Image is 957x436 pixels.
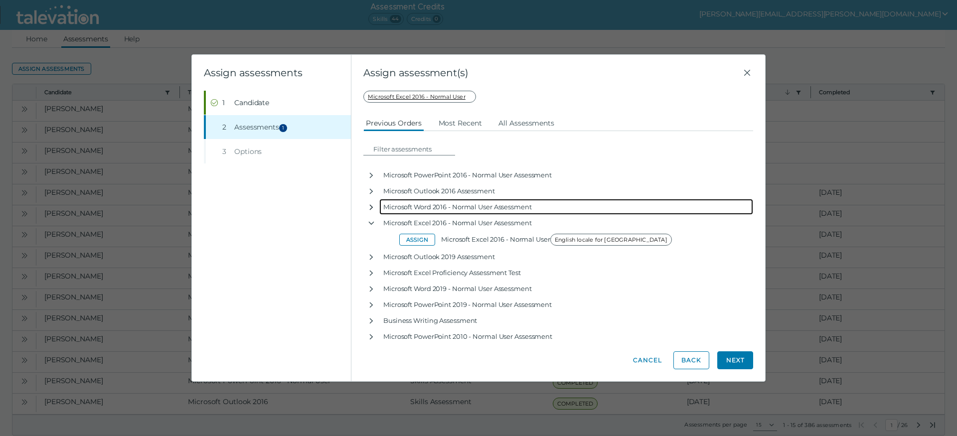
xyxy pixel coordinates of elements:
button: Close [741,67,753,79]
div: Microsoft Word 2019 - Normal User Assessment [379,281,753,296]
span: 1 [279,124,287,132]
div: Microsoft Outlook 2016 Assessment [379,183,753,199]
div: Microsoft PowerPoint 2010 - Normal User Assessment [379,328,753,344]
button: All Assessments [496,114,557,132]
div: 2 [222,122,230,132]
div: Microsoft Excel Proficiency Assessment Test [379,265,753,281]
div: Microsoft Word 2016 - Normal User Assessment [379,199,753,215]
div: Microsoft Outlook 2019 Assessment [379,249,753,265]
span: Microsoft Excel 2016 - Normal User [363,91,476,103]
div: Business Writing Assessment [379,312,753,328]
span: Microsoft Excel 2016 - Normal User [441,235,675,243]
nav: Wizard steps [204,91,351,163]
cds-icon: Completed [210,99,218,107]
button: Previous Orders [363,114,424,132]
span: Candidate [234,98,269,108]
button: Assign [399,234,435,246]
span: Assessments [234,122,290,132]
div: Microsoft PowerPoint 2016 - Normal User Assessment [379,167,753,183]
button: Cancel [630,351,665,369]
div: 1 [222,98,230,108]
div: Microsoft Excel 2016 - Normal User Assessment [379,215,753,231]
span: English locale for [GEOGRAPHIC_DATA] [550,234,672,246]
button: Completed [206,91,351,115]
div: Microsoft PowerPoint 2019 - Normal User Assessment [379,296,753,312]
span: Assign assessment(s) [363,67,741,79]
clr-wizard-title: Assign assessments [204,67,302,79]
button: Next [717,351,753,369]
button: Most Recent [436,114,484,132]
button: 2Assessments1 [206,115,351,139]
button: Back [673,351,709,369]
input: Filter assessments [369,143,455,155]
